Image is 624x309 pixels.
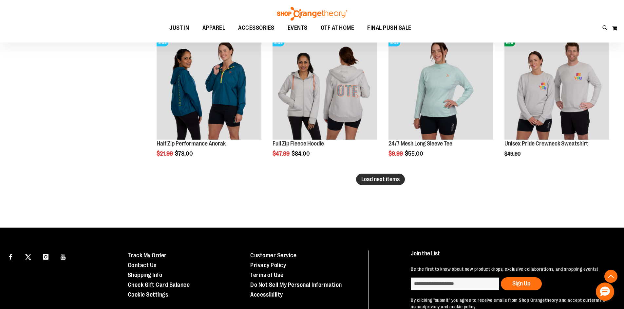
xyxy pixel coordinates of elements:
[501,32,613,174] div: product
[269,32,381,174] div: product
[238,21,274,35] span: ACCESSORIES
[250,282,342,288] a: Do Not Sell My Personal Information
[157,150,174,157] span: $21.99
[411,277,499,290] input: enter email
[175,150,194,157] span: $78.00
[504,151,521,157] span: $49.90
[385,32,497,174] div: product
[512,280,530,287] span: Sign Up
[273,150,291,157] span: $47.99
[25,254,31,260] img: Twitter
[202,21,225,35] span: APPAREL
[604,270,617,283] button: Back To Top
[388,140,452,147] a: 24/7 Mesh Long Sleeve Tee
[356,174,405,185] button: Load next items
[40,250,51,262] a: Visit our Instagram page
[288,21,308,35] span: EVENTS
[163,21,196,36] a: JUST IN
[314,21,361,36] a: OTF AT HOME
[250,291,283,298] a: Accessibility
[388,35,493,140] img: 24/7 Mesh Long Sleeve Tee
[128,252,167,259] a: Track My Order
[411,250,609,263] h4: Join the List
[596,283,614,301] button: Hello, have a question? Let’s chat.
[504,140,588,147] a: Unisex Pride Crewneck Sweatshirt
[388,150,404,157] span: $9.99
[504,35,609,140] img: Unisex Pride Crewneck Sweatshirt
[276,7,348,21] img: Shop Orangetheory
[273,140,324,147] a: Full Zip Fleece Hoodie
[58,250,69,262] a: Visit our Youtube page
[411,266,609,272] p: Be the first to know about new product drops, exclusive collaborations, and shopping events!
[321,21,354,35] span: OTF AT HOME
[388,35,493,141] a: 24/7 Mesh Long Sleeve TeeSALE
[157,35,261,141] a: Half Zip Performance AnorakSALE
[169,21,189,35] span: JUST IN
[128,272,162,278] a: Shopping Info
[250,272,283,278] a: Terms of Use
[405,150,424,157] span: $55.00
[504,35,609,141] a: Unisex Pride Crewneck SweatshirtNEW
[128,291,168,298] a: Cookie Settings
[361,21,418,36] a: FINAL PUSH SALE
[128,282,190,288] a: Check Gift Card Balance
[157,140,226,147] a: Half Zip Performance Anorak
[157,35,261,140] img: Half Zip Performance Anorak
[273,35,377,140] img: Main Image of 1457091
[128,262,157,268] a: Contact Us
[5,250,16,262] a: Visit our Facebook page
[153,32,265,174] div: product
[250,262,286,268] a: Privacy Policy
[501,277,542,290] button: Sign Up
[361,176,400,182] span: Load next items
[273,35,377,141] a: Main Image of 1457091SALE
[196,21,232,35] a: APPAREL
[292,150,311,157] span: $84.00
[23,250,34,262] a: Visit our X page
[232,21,281,36] a: ACCESSORIES
[281,21,314,36] a: EVENTS
[250,252,296,259] a: Customer Service
[367,21,411,35] span: FINAL PUSH SALE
